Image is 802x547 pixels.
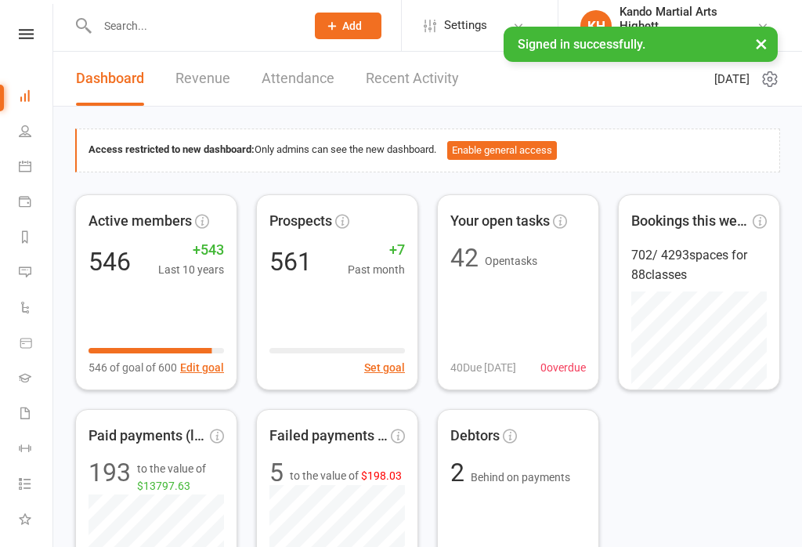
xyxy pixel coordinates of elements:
[518,37,645,52] span: Signed in successfully.
[485,255,537,267] span: Open tasks
[158,239,224,262] span: +543
[19,186,54,221] a: Payments
[747,27,775,60] button: ×
[540,359,586,376] span: 0 overdue
[366,52,459,106] a: Recent Activity
[348,261,405,278] span: Past month
[447,141,557,160] button: Enable general access
[450,458,471,487] span: 2
[450,425,500,447] span: Debtors
[19,150,54,186] a: Calendar
[364,359,405,376] button: Set goal
[19,221,54,256] a: Reports
[631,245,767,285] div: 702 / 4293 spaces for 88 classes
[19,503,54,538] a: What's New
[290,467,402,484] span: to the value of
[89,210,192,233] span: Active members
[269,425,388,447] span: Failed payments (last 30d)
[89,143,255,155] strong: Access restricted to new dashboard:
[631,210,750,233] span: Bookings this week
[315,13,381,39] button: Add
[19,115,54,150] a: People
[580,10,612,42] div: KH
[262,52,334,106] a: Attendance
[471,471,570,484] span: Behind on payments
[269,249,312,274] div: 561
[89,460,131,495] div: 193
[269,460,284,485] div: 5
[19,80,54,115] a: Dashboard
[158,261,224,278] span: Last 10 years
[450,359,516,376] span: 40 Due [DATE]
[89,141,768,160] div: Only admins can see the new dashboard.
[89,425,207,447] span: Paid payments (last 7d)
[89,359,177,376] span: 546 of goal of 600
[714,70,750,89] span: [DATE]
[450,245,479,270] div: 42
[444,8,487,43] span: Settings
[342,20,362,32] span: Add
[137,480,190,492] span: $13797.63
[76,52,144,106] a: Dashboard
[348,239,405,262] span: +7
[19,327,54,362] a: Product Sales
[89,249,131,274] div: 546
[269,210,332,233] span: Prospects
[137,460,224,495] span: to the value of
[620,5,757,33] div: Kando Martial Arts Highett
[450,210,550,233] span: Your open tasks
[175,52,230,106] a: Revenue
[92,15,294,37] input: Search...
[180,359,224,376] button: Edit goal
[361,469,402,482] span: $198.03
